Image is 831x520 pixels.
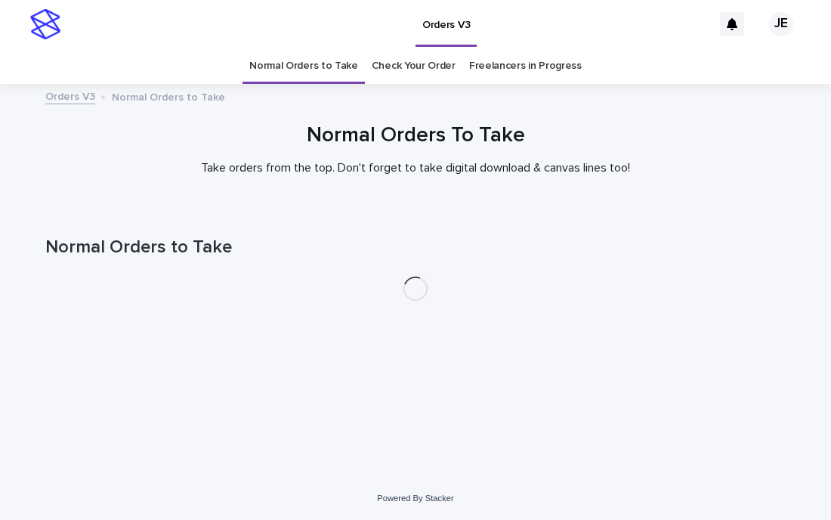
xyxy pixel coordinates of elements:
[45,87,95,104] a: Orders V3
[249,48,358,84] a: Normal Orders to Take
[45,123,786,149] h1: Normal Orders To Take
[113,161,718,175] p: Take orders from the top. Don't forget to take digital download & canvas lines too!
[112,88,225,104] p: Normal Orders to Take
[30,9,60,39] img: stacker-logo-s-only.png
[769,12,793,36] div: JE
[372,48,456,84] a: Check Your Order
[469,48,582,84] a: Freelancers in Progress
[377,494,453,503] a: Powered By Stacker
[45,237,786,258] h1: Normal Orders to Take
